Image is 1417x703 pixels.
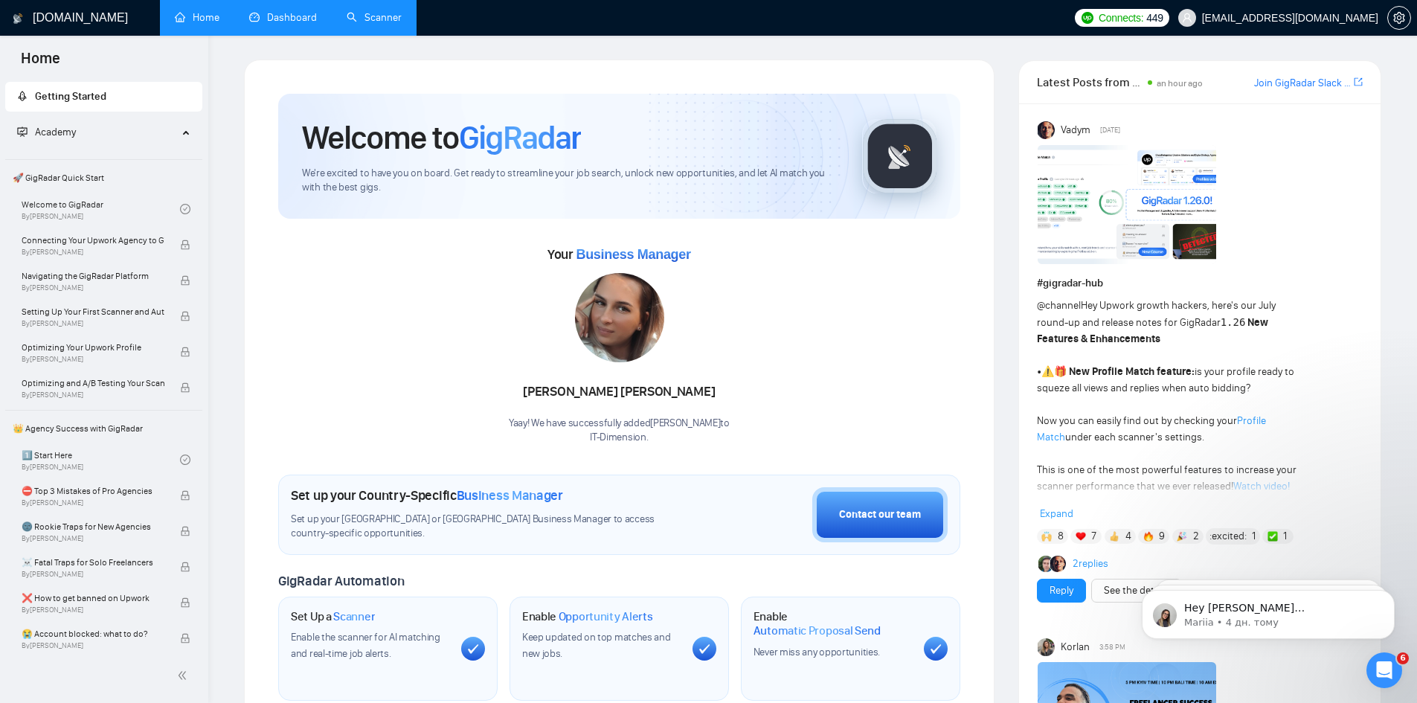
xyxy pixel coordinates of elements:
div: [PERSON_NAME] [PERSON_NAME] [509,379,730,405]
span: 9 [1159,529,1165,544]
span: By [PERSON_NAME] [22,391,164,399]
a: 2replies [1073,556,1108,571]
button: See the details [1091,579,1182,603]
span: Academy [17,126,76,138]
span: Navigating the GigRadar Platform [22,269,164,283]
span: Enable the scanner for AI matching and real-time job alerts. [291,631,440,660]
span: lock [180,633,190,643]
span: lock [180,347,190,357]
span: By [PERSON_NAME] [22,319,164,328]
span: Never miss any opportunities. [754,646,880,658]
span: export [1354,76,1363,88]
a: setting [1387,12,1411,24]
p: Message from Mariia, sent 4 дн. тому [65,57,257,71]
span: Hey [PERSON_NAME][EMAIL_ADDRESS][DOMAIN_NAME], Looks like your Upwork agency IT-Dimension ran out... [65,43,252,262]
h1: # gigradar-hub [1037,275,1363,292]
img: 🔥 [1143,531,1154,542]
span: Setting Up Your First Scanner and Auto-Bidder [22,304,164,319]
button: setting [1387,6,1411,30]
span: GigRadar Automation [278,573,404,589]
span: ☠️ Fatal Traps for Solo Freelancers [22,555,164,570]
img: ✅ [1267,531,1278,542]
span: By [PERSON_NAME] [22,498,164,507]
span: double-left [177,668,192,683]
span: By [PERSON_NAME] [22,641,164,650]
span: lock [180,311,190,321]
span: Home [9,48,72,79]
span: 449 [1146,10,1163,26]
span: Optimizing and A/B Testing Your Scanner for Better Results [22,376,164,391]
a: searchScanner [347,11,402,24]
span: By [PERSON_NAME] [22,248,164,257]
span: 4 [1125,529,1131,544]
div: Contact our team [839,507,921,523]
span: 8 [1058,529,1064,544]
a: Join GigRadar Slack Community [1254,75,1351,92]
span: GigRadar [459,118,581,158]
img: Korlan [1038,638,1055,656]
p: IT-Dimension . [509,431,730,445]
span: rocket [17,91,28,101]
a: dashboardDashboard [249,11,317,24]
span: 👑 Agency Success with GigRadar [7,414,201,443]
iframe: Intercom notifications повідомлення [1119,559,1417,663]
span: Scanner [333,609,375,624]
span: lock [180,562,190,572]
span: Academy [35,126,76,138]
span: an hour ago [1157,78,1203,89]
a: homeHome [175,11,219,24]
span: Expand [1040,507,1073,520]
span: @channel [1037,299,1081,312]
img: Alex B [1038,556,1055,572]
span: 1 [1283,529,1287,544]
span: Optimizing Your Upwork Profile [22,340,164,355]
h1: Welcome to [302,118,581,158]
span: lock [180,526,190,536]
div: Yaay! We have successfully added [PERSON_NAME] to [509,417,730,445]
img: ❤️ [1076,531,1086,542]
span: Connects: [1099,10,1143,26]
h1: Set up your Country-Specific [291,487,563,504]
a: See the details [1104,582,1169,599]
img: gigradar-logo.png [863,119,937,193]
span: ⛔ Top 3 Mistakes of Pro Agencies [22,484,164,498]
span: Business Manager [457,487,563,504]
a: 1️⃣ Start HereBy[PERSON_NAME] [22,443,180,476]
span: 🚀 GigRadar Quick Start [7,163,201,193]
span: Korlan [1061,639,1090,655]
span: 6 [1397,652,1409,664]
span: 3:58 PM [1099,641,1125,654]
span: By [PERSON_NAME] [22,606,164,614]
span: lock [180,240,190,250]
iframe: Intercom live chat [1366,652,1402,688]
a: Welcome to GigRadarBy[PERSON_NAME] [22,193,180,225]
span: 🌚 Rookie Traps for New Agencies [22,519,164,534]
span: lock [180,275,190,286]
button: Reply [1037,579,1086,603]
span: 🎁 [1054,365,1067,378]
span: lock [180,490,190,501]
span: Automatic Proposal Send [754,623,881,638]
span: fund-projection-screen [17,126,28,137]
span: We're excited to have you on board. Get ready to streamline your job search, unlock new opportuni... [302,167,838,195]
span: By [PERSON_NAME] [22,534,164,543]
img: 1687292944514-17.jpg [575,273,664,362]
span: user [1182,13,1192,23]
a: export [1354,75,1363,89]
span: Business Manager [576,247,690,262]
span: Set up your [GEOGRAPHIC_DATA] or [GEOGRAPHIC_DATA] Business Manager to access country-specific op... [291,513,685,541]
span: Latest Posts from the GigRadar Community [1037,73,1143,92]
img: 🙌 [1041,531,1052,542]
span: check-circle [180,204,190,214]
span: :excited: [1209,528,1247,545]
button: Contact our team [812,487,948,542]
span: Opportunity Alerts [559,609,653,624]
a: Watch video! [1233,480,1290,492]
span: [DATE] [1100,123,1120,137]
span: 😭 Account blocked: what to do? [22,626,164,641]
span: By [PERSON_NAME] [22,283,164,292]
span: Connecting Your Upwork Agency to GigRadar [22,233,164,248]
span: ⚠️ [1041,365,1054,378]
